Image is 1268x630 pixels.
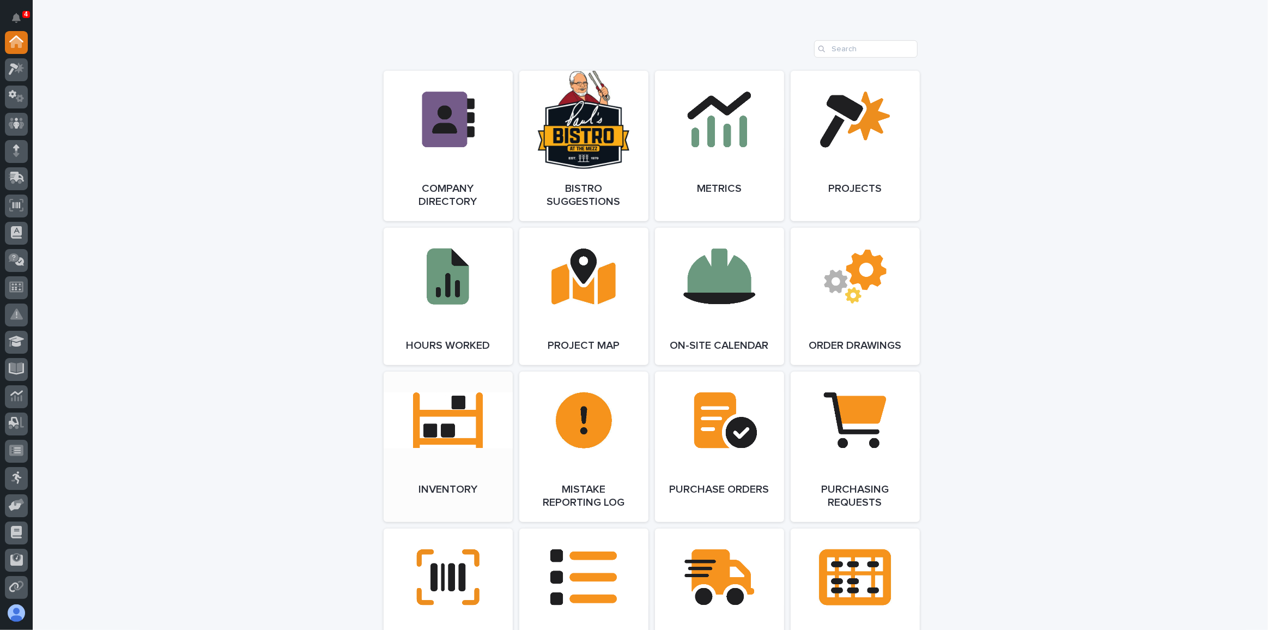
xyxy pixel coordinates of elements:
[655,228,784,365] a: On-Site Calendar
[14,13,28,31] div: Notifications4
[519,228,648,365] a: Project Map
[384,228,513,365] a: Hours Worked
[384,71,513,221] a: Company Directory
[519,372,648,522] a: Mistake Reporting Log
[5,602,28,625] button: users-avatar
[655,71,784,221] a: Metrics
[519,71,648,221] a: Bistro Suggestions
[384,372,513,522] a: Inventory
[814,40,918,58] input: Search
[791,372,920,522] a: Purchasing Requests
[655,372,784,522] a: Purchase Orders
[5,7,28,29] button: Notifications
[24,10,28,18] p: 4
[791,228,920,365] a: Order Drawings
[791,71,920,221] a: Projects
